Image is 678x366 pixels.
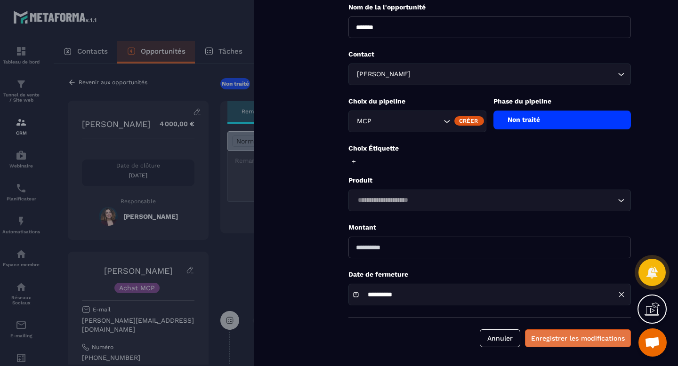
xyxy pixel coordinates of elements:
p: Date de fermeture [348,270,631,279]
span: MCP [355,116,387,127]
p: Choix Étiquette [348,144,631,153]
input: Search for option [387,116,441,127]
button: Enregistrer les modifications [525,329,631,347]
div: Créer [454,116,484,126]
div: Search for option [348,190,631,211]
input: Search for option [355,195,615,206]
span: [PERSON_NAME] [355,69,412,80]
p: Montant [348,223,631,232]
input: Search for option [412,69,615,80]
p: Contact [348,50,631,59]
p: Choix du pipeline [348,97,486,106]
p: Nom de la l'opportunité [348,3,631,12]
div: Search for option [348,111,486,132]
div: Search for option [348,64,631,85]
p: Phase du pipeline [493,97,631,106]
button: Annuler [480,329,520,347]
p: Produit [348,176,631,185]
a: Ouvrir le chat [638,328,667,357]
